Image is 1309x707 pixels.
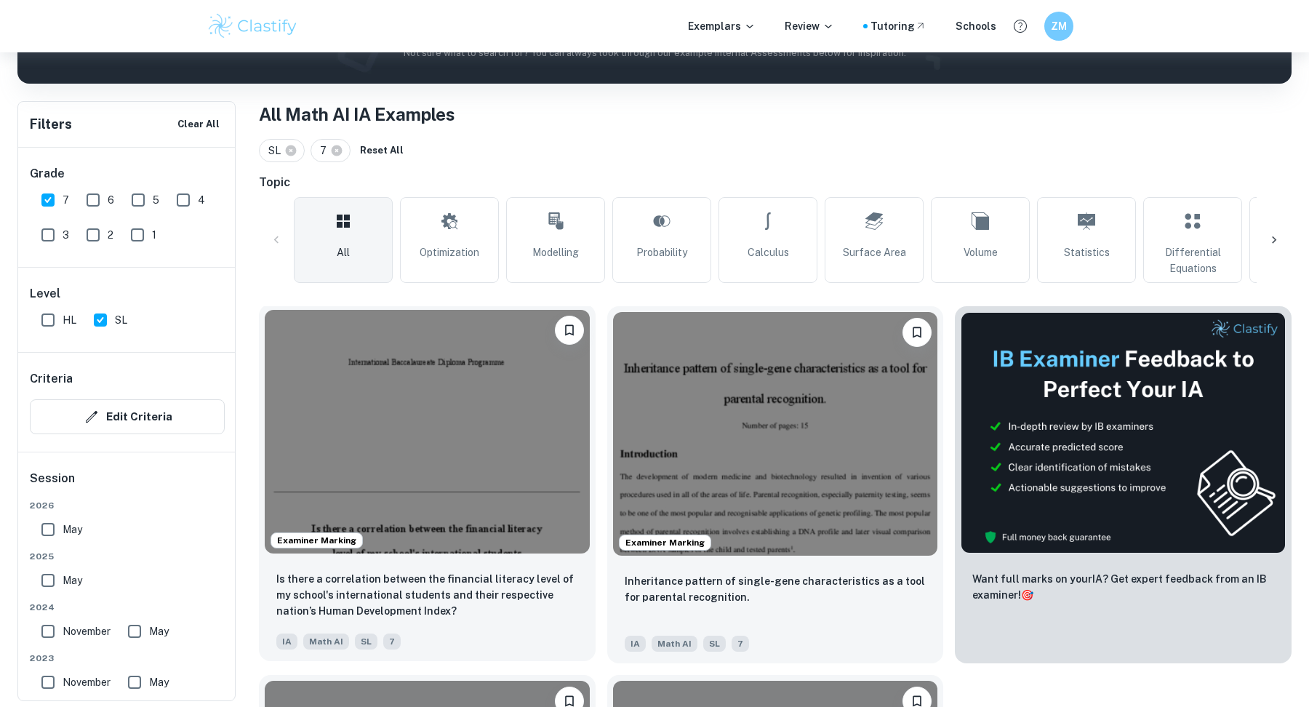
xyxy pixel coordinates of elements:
[30,652,225,665] span: 2023
[63,623,111,639] span: November
[1051,18,1068,34] h6: ZM
[30,601,225,614] span: 2024
[149,623,169,639] span: May
[30,114,72,135] h6: Filters
[785,18,834,34] p: Review
[30,550,225,563] span: 2025
[1008,14,1033,39] button: Help and Feedback
[30,165,225,183] h6: Grade
[303,634,349,650] span: Math AI
[198,192,205,208] span: 4
[1021,589,1033,601] span: 🎯
[902,318,932,347] button: Bookmark
[956,18,996,34] a: Schools
[870,18,926,34] a: Tutoring
[1064,244,1110,260] span: Statistics
[732,636,749,652] span: 7
[383,634,401,650] span: 7
[964,244,998,260] span: Volume
[152,227,156,243] span: 1
[748,244,789,260] span: Calculus
[259,306,596,663] a: Examiner MarkingBookmarkIs there a correlation between the financial literacy level of my school'...
[30,285,225,303] h6: Level
[271,534,362,547] span: Examiner Marking
[259,139,305,162] div: SL
[625,573,926,605] p: Inheritance pattern of single-gene characteristics as a tool for parental recognition.
[149,674,169,690] span: May
[620,536,710,549] span: Examiner Marking
[955,306,1292,663] a: ThumbnailWant full marks on yourIA? Get expert feedback from an IB examiner!
[63,522,82,538] span: May
[607,306,944,663] a: Examiner MarkingBookmarkInheritance pattern of single-gene characteristics as a tool for parental...
[63,227,69,243] span: 3
[115,312,127,328] span: SL
[108,227,113,243] span: 2
[1150,244,1236,276] span: Differential Equations
[961,312,1286,554] img: Thumbnail
[153,192,159,208] span: 5
[337,244,350,260] span: All
[555,316,584,345] button: Bookmark
[259,174,1292,191] h6: Topic
[311,139,351,162] div: 7
[207,12,299,41] img: Clastify logo
[688,18,756,34] p: Exemplars
[420,244,479,260] span: Optimization
[63,674,111,690] span: November
[63,312,76,328] span: HL
[532,244,579,260] span: Modelling
[63,572,82,588] span: May
[703,636,726,652] span: SL
[30,470,225,499] h6: Session
[174,113,223,135] button: Clear All
[63,192,69,208] span: 7
[843,244,906,260] span: Surface Area
[108,192,114,208] span: 6
[636,244,687,260] span: Probability
[320,143,333,159] span: 7
[356,140,407,161] button: Reset All
[355,634,377,650] span: SL
[652,636,697,652] span: Math AI
[972,571,1274,603] p: Want full marks on your IA ? Get expert feedback from an IB examiner!
[613,312,938,556] img: Math AI IA example thumbnail: Inheritance pattern of single-gene chara
[30,499,225,512] span: 2026
[265,310,590,554] img: Math AI IA example thumbnail: Is there a correlation between the finan
[625,636,646,652] span: IA
[1044,12,1073,41] button: ZM
[30,399,225,434] button: Edit Criteria
[259,101,1292,127] h1: All Math AI IA Examples
[276,571,578,619] p: Is there a correlation between the financial literacy level of my school's international students...
[29,46,1280,60] p: Not sure what to search for? You can always look through our example Internal Assessments below f...
[268,143,287,159] span: SL
[276,634,297,650] span: IA
[30,370,73,388] h6: Criteria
